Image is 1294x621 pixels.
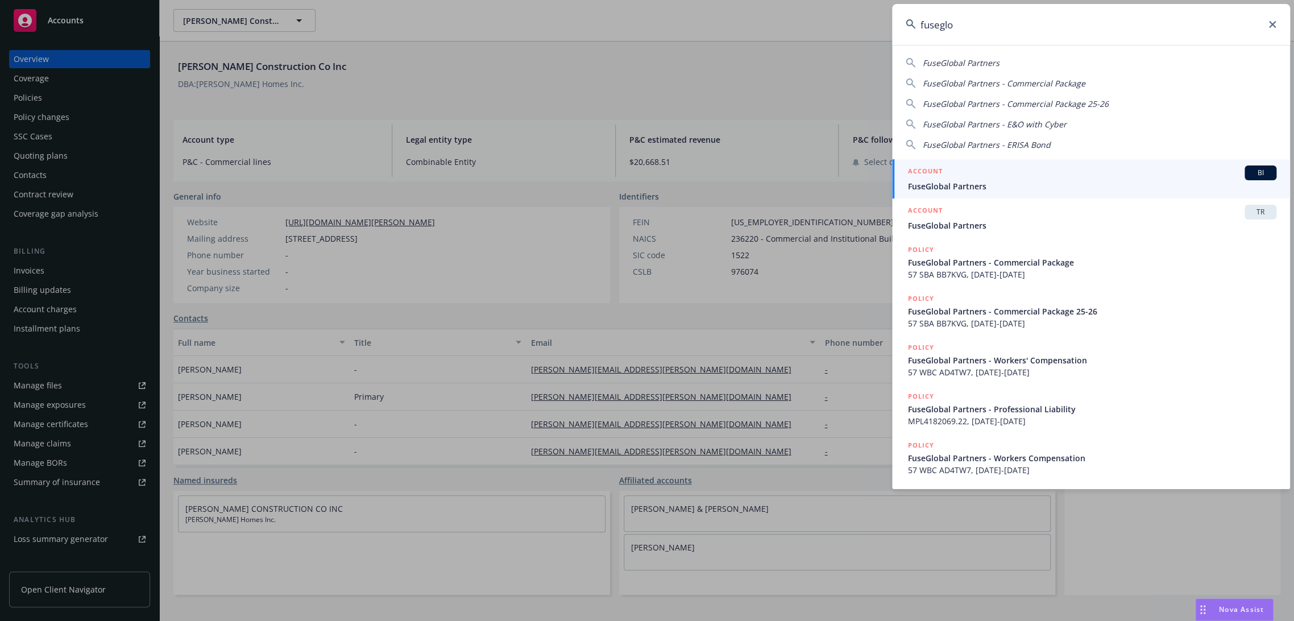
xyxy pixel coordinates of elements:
[908,440,934,451] h5: POLICY
[1219,605,1264,614] span: Nova Assist
[908,354,1276,366] span: FuseGlobal Partners - Workers' Compensation
[1249,168,1272,178] span: BI
[1196,599,1210,620] div: Drag to move
[908,391,934,402] h5: POLICY
[908,220,1276,231] span: FuseGlobal Partners
[908,317,1276,329] span: 57 SBA BB7KVG, [DATE]-[DATE]
[892,159,1290,198] a: ACCOUNTBIFuseGlobal Partners
[908,366,1276,378] span: 57 WBC AD4TW7, [DATE]-[DATE]
[908,403,1276,415] span: FuseGlobal Partners - Professional Liability
[908,165,943,179] h5: ACCOUNT
[892,198,1290,238] a: ACCOUNTTRFuseGlobal Partners
[908,415,1276,427] span: MPL4182069.22, [DATE]-[DATE]
[923,119,1067,130] span: FuseGlobal Partners - E&O with Cyber
[923,78,1085,89] span: FuseGlobal Partners - Commercial Package
[892,4,1290,45] input: Search...
[923,98,1109,109] span: FuseGlobal Partners - Commercial Package 25-26
[923,139,1051,150] span: FuseGlobal Partners - ERISA Bond
[1249,207,1272,217] span: TR
[908,305,1276,317] span: FuseGlobal Partners - Commercial Package 25-26
[923,57,999,68] span: FuseGlobal Partners
[1195,598,1274,621] button: Nova Assist
[892,238,1290,287] a: POLICYFuseGlobal Partners - Commercial Package57 SBA BB7KVG, [DATE]-[DATE]
[908,342,934,353] h5: POLICY
[908,256,1276,268] span: FuseGlobal Partners - Commercial Package
[908,293,934,304] h5: POLICY
[908,205,943,218] h5: ACCOUNT
[908,452,1276,464] span: FuseGlobal Partners - Workers Compensation
[892,433,1290,482] a: POLICYFuseGlobal Partners - Workers Compensation57 WBC AD4TW7, [DATE]-[DATE]
[892,384,1290,433] a: POLICYFuseGlobal Partners - Professional LiabilityMPL4182069.22, [DATE]-[DATE]
[908,268,1276,280] span: 57 SBA BB7KVG, [DATE]-[DATE]
[908,244,934,255] h5: POLICY
[892,336,1290,384] a: POLICYFuseGlobal Partners - Workers' Compensation57 WBC AD4TW7, [DATE]-[DATE]
[908,464,1276,476] span: 57 WBC AD4TW7, [DATE]-[DATE]
[908,180,1276,192] span: FuseGlobal Partners
[892,287,1290,336] a: POLICYFuseGlobal Partners - Commercial Package 25-2657 SBA BB7KVG, [DATE]-[DATE]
